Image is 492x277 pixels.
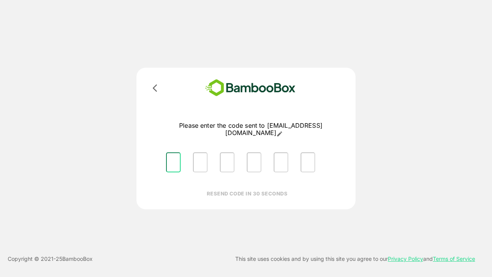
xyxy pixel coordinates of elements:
input: Please enter OTP character 4 [247,152,261,172]
p: This site uses cookies and by using this site you agree to our and [235,254,475,264]
a: Privacy Policy [388,255,423,262]
input: Please enter OTP character 2 [193,152,208,172]
input: Please enter OTP character 3 [220,152,234,172]
p: Please enter the code sent to [EMAIL_ADDRESS][DOMAIN_NAME] [160,122,342,137]
a: Terms of Service [433,255,475,262]
input: Please enter OTP character 5 [274,152,288,172]
input: Please enter OTP character 6 [301,152,315,172]
p: Copyright © 2021- 25 BambooBox [8,254,93,264]
img: bamboobox [194,77,307,99]
input: Please enter OTP character 1 [166,152,181,172]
